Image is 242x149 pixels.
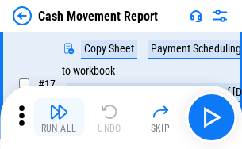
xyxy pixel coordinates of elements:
[151,102,170,121] img: Skip
[13,6,32,25] img: Back
[33,98,84,136] button: Run All
[41,124,77,133] div: Run All
[135,98,186,136] button: Skip
[49,102,68,121] img: Run All
[62,65,115,77] div: to workbook
[38,9,158,24] div: Cash Movement Report
[198,105,224,130] img: Main button
[81,40,137,59] div: Copy Sheet
[190,10,202,22] img: Support
[151,124,171,133] div: Skip
[38,78,56,90] span: # 17
[210,6,229,25] img: Settings menu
